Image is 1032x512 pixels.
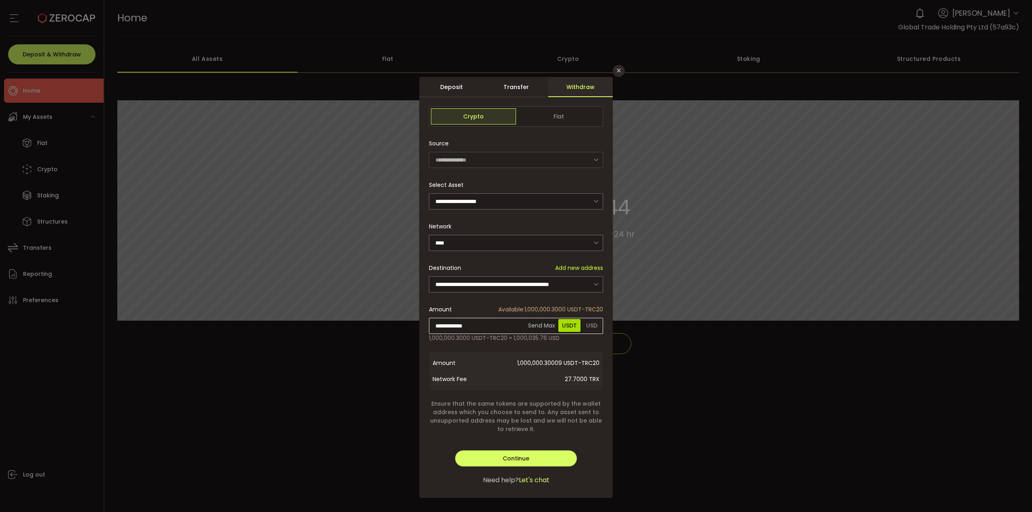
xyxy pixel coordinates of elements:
[429,334,560,342] span: 1,000,000.3000 USDT-TRC20 ≈ 1,000,035.76 USD
[433,371,497,387] span: Network Fee
[497,355,599,371] span: 1,000,000.30009 USDT-TRC20
[938,425,1032,512] iframe: Chat Widget
[558,319,580,332] span: USDT
[503,454,529,462] span: Continue
[429,400,603,433] span: Ensure that the same tokens are supported by the wallet address which you choose to send to. Any ...
[519,475,549,485] span: Let's chat
[429,264,461,272] span: Destination
[484,77,548,97] div: Transfer
[419,77,613,498] div: dialog
[498,305,524,313] span: Available:
[938,425,1032,512] div: 聊天小组件
[429,305,452,314] span: Amount
[429,135,449,151] span: Source
[583,319,601,332] span: USD
[527,317,556,334] span: Send Max
[497,371,599,387] span: 27.7000 TRX
[613,65,625,77] button: Close
[483,475,519,485] span: Need help?
[498,305,603,314] span: 1,000,000.3000 USDT-TRC20
[455,450,577,466] button: Continue
[548,77,613,97] div: Withdraw
[419,77,484,97] div: Deposit
[429,181,468,189] label: Select Asset
[431,108,516,124] span: Crypto
[429,222,456,230] label: Network
[555,264,603,272] span: Add new address
[433,355,497,371] span: Amount
[516,108,601,124] span: Fiat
